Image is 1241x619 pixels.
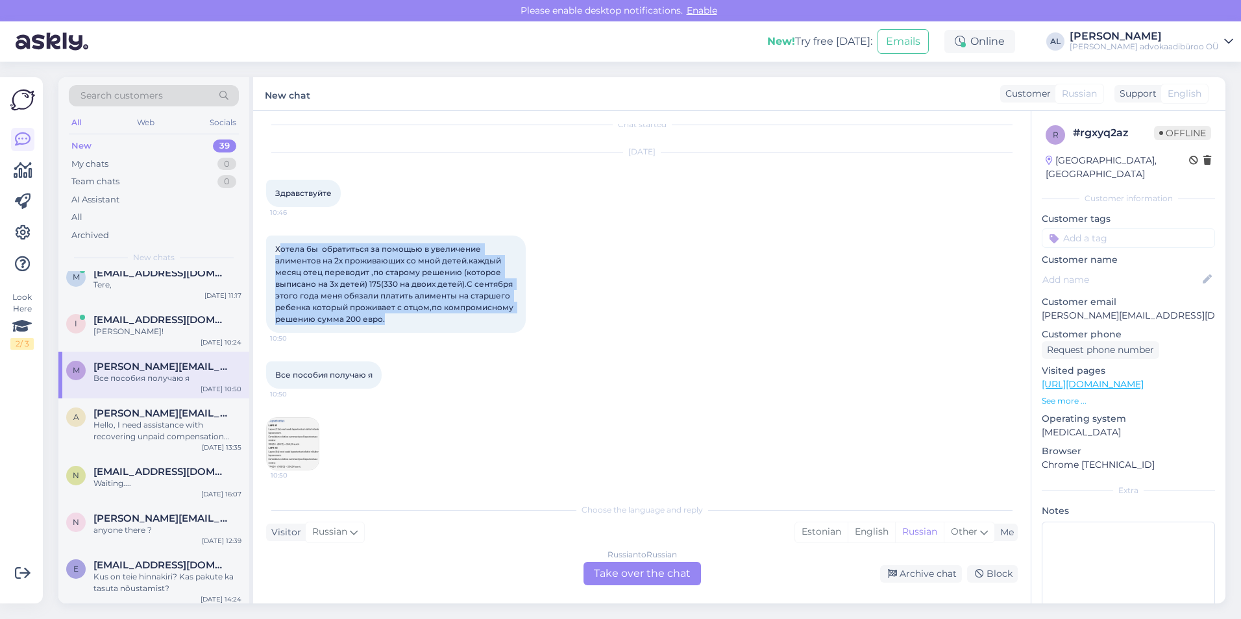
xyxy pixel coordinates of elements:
span: 10:50 [270,334,319,343]
div: [DATE] 13:35 [202,443,241,452]
span: i [75,319,77,328]
span: Offline [1154,126,1211,140]
span: Хотела бы обратиться за помощью в увеличение алиментов на 2х проживающих со мной детей.каждый мес... [275,244,515,324]
span: N [73,517,79,527]
div: AI Assistant [71,193,119,206]
div: # rgxyq2az [1073,125,1154,141]
div: Kus on teie hinnakiri? Kas pakute ka tasuta nõustamist? [93,571,241,594]
div: [PERSON_NAME] [1070,31,1219,42]
span: mel.aleksandrq.maakler@gmail.com [93,361,228,372]
div: English [848,522,895,542]
div: Tere, [93,279,241,291]
div: Archived [71,229,109,242]
div: anyone there ? [93,524,241,536]
span: alexander.hvozd@icloud.com [93,407,228,419]
span: r [1053,130,1059,140]
div: [DATE] [266,146,1018,158]
span: n [73,470,79,480]
a: [URL][DOMAIN_NAME] [1042,378,1144,390]
div: 2 / 3 [10,338,34,350]
span: e [73,564,79,574]
p: See more ... [1042,395,1215,407]
div: Socials [207,114,239,131]
span: iourionochko@gmail.com [93,314,228,326]
span: Здравствуйте [275,188,332,198]
p: Notes [1042,504,1215,518]
p: Visited pages [1042,364,1215,378]
div: Все пособия получаю я [93,372,241,384]
div: Request phone number [1042,341,1159,359]
div: [DATE] 12:39 [202,536,241,546]
span: Mpmets19@hotmail.com [93,267,228,279]
span: 10:46 [270,208,319,217]
img: Attachment [267,418,319,470]
span: 10:50 [271,470,319,480]
b: New! [767,35,795,47]
div: All [69,114,84,131]
div: Me [995,526,1014,539]
div: Hello, I need assistance with recovering unpaid compensation from an Estonian company. I worked u... [93,419,241,443]
div: Team chats [71,175,119,188]
div: Waiting.... [93,478,241,489]
div: Visitor [266,526,301,539]
p: Customer name [1042,253,1215,267]
p: [MEDICAL_DATA] [1042,426,1215,439]
input: Add a tag [1042,228,1215,248]
div: [PERSON_NAME] advokaadibüroo OÜ [1070,42,1219,52]
div: 39 [213,140,236,152]
div: Chat started [266,119,1018,130]
div: AL [1046,32,1064,51]
div: Try free [DATE]: [767,34,872,49]
div: [DATE] 14:24 [201,594,241,604]
div: All [71,211,82,224]
span: a [73,412,79,422]
span: Search customers [80,89,163,103]
a: [PERSON_NAME][PERSON_NAME] advokaadibüroo OÜ [1070,31,1233,52]
span: English [1168,87,1201,101]
span: Все пособия получаю я [275,370,373,380]
div: [DATE] 16:07 [201,489,241,499]
p: Chrome [TECHNICAL_ID] [1042,458,1215,472]
div: Support [1114,87,1157,101]
span: M [73,272,80,282]
div: Web [134,114,157,131]
div: Look Here [10,291,34,350]
div: My chats [71,158,108,171]
span: New chats [133,252,175,263]
p: Operating system [1042,412,1215,426]
img: Askly Logo [10,88,35,112]
div: New [71,140,92,152]
div: Extra [1042,485,1215,496]
div: Russian to Russian [608,549,677,561]
span: Nagendra.naidu91@gmail.com [93,513,228,524]
span: nagkumar1991@gmail.com [93,466,228,478]
div: Online [944,30,1015,53]
span: 10:50 [270,389,319,399]
button: Emails [878,29,929,54]
div: Russian [895,522,944,542]
div: [DATE] 10:50 [201,384,241,394]
p: Customer email [1042,295,1215,309]
div: [DATE] 10:24 [201,337,241,347]
div: Customer information [1042,193,1215,204]
span: ene.podra@gmail.com [93,559,228,571]
div: 0 [217,158,236,171]
span: m [73,365,80,375]
p: Browser [1042,444,1215,458]
input: Add name [1042,273,1200,287]
p: Customer tags [1042,212,1215,226]
div: Take over the chat [584,562,701,585]
div: [GEOGRAPHIC_DATA], [GEOGRAPHIC_DATA] [1046,154,1189,181]
div: Archive chat [880,565,962,583]
div: Choose the language and reply [266,504,1018,516]
p: Customer phone [1042,328,1215,341]
label: New chat [265,85,310,103]
div: Estonian [795,522,848,542]
span: Russian [312,525,347,539]
span: Enable [683,5,721,16]
div: [PERSON_NAME]! [93,326,241,337]
span: Other [951,526,977,537]
div: [DATE] 11:17 [204,291,241,300]
p: [PERSON_NAME][EMAIL_ADDRESS][DOMAIN_NAME] [1042,309,1215,322]
div: Customer [1000,87,1051,101]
